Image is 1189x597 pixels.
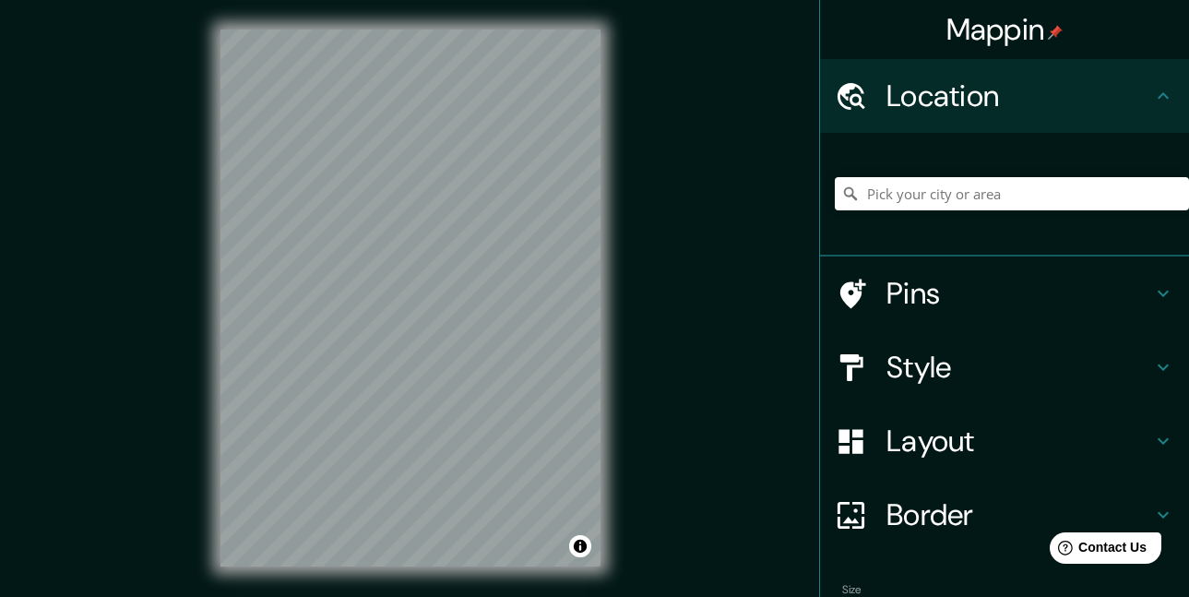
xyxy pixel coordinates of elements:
div: Pins [820,257,1189,330]
div: Layout [820,404,1189,478]
iframe: Help widget launcher [1025,525,1169,577]
input: Pick your city or area [835,177,1189,210]
h4: Style [886,349,1152,386]
canvas: Map [220,30,600,567]
div: Style [820,330,1189,404]
h4: Location [886,78,1152,114]
img: pin-icon.png [1048,25,1063,40]
button: Toggle attribution [569,535,591,557]
h4: Mappin [946,11,1064,48]
div: Border [820,478,1189,552]
h4: Pins [886,275,1152,312]
h4: Layout [886,423,1152,460]
h4: Border [886,496,1152,533]
div: Location [820,59,1189,133]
